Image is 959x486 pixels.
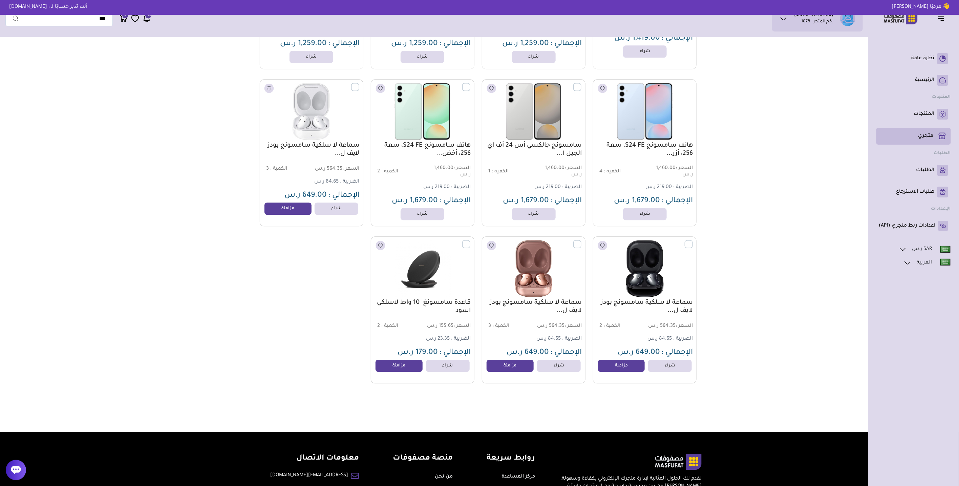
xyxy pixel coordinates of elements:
span: 649.00 ر.س [284,192,327,200]
span: الكمية : [603,323,620,329]
strong: الطلبات [934,151,951,156]
h4: منصة مصفوفات [393,454,453,464]
a: قاعدة سامسونغ 10 واط لاسلكي اسود [375,299,471,315]
span: الكمية : [270,166,287,172]
a: سماعة لا سلكية سامسونج بودز لايف ل... [263,142,360,158]
a: شراء [290,51,333,63]
img: 202310101456-ICntwsrQrL1MJNZy5nfYSg3htgYkIDlv93ssrq87.jpg [486,240,581,297]
span: الإجمالي : [550,349,582,357]
span: 155.65 ر.س [423,323,471,330]
span: السعر : [564,166,582,171]
span: السعر : [342,166,360,172]
span: الكمية : [381,169,398,174]
span: الإجمالي : [550,40,582,48]
a: شراء [315,203,358,215]
p: المنتجات [914,111,935,118]
span: الإجمالي : [439,197,471,205]
a: شراء [426,360,470,372]
p: نظرة عامة [912,55,935,62]
a: متجري [879,130,948,142]
span: 2 [599,323,602,329]
span: 649.00 ر.س [507,349,549,357]
span: الضريبة : [451,185,471,190]
a: شراء [623,208,667,220]
a: الرئيسية [879,75,948,86]
a: هاتف سامسونج S24 FE، سعة 256، أزر... [597,142,693,158]
span: الإجمالي : [661,349,693,357]
span: 1,259.00 ر.س [502,40,549,48]
span: 1,259.00 ر.س [280,40,327,48]
p: الطلبات [916,167,935,174]
a: SAR ر.س [898,245,951,254]
a: مزامنة [376,360,423,372]
span: 84.65 ر.س [536,336,561,342]
span: 179.00 ر.س [398,349,438,357]
span: الكمية : [604,169,621,174]
strong: المنتجات [932,95,951,100]
a: شراء [401,51,444,63]
span: الإجمالي : [439,40,471,48]
span: 1,679.00 ر.س [392,197,438,205]
a: شراء [623,45,667,58]
span: السعر : [564,323,582,329]
img: Logo [879,12,922,25]
a: شراء [537,360,581,372]
span: 433 [146,12,151,18]
a: هاتف سامسونج S24 FE، سعة 256، أخض... [375,142,471,158]
span: 564.35 ر.س [534,323,582,330]
span: السعر : [453,166,471,171]
span: الضريبة : [562,185,582,190]
a: [EMAIL_ADDRESS][DOMAIN_NAME] [270,472,348,479]
a: 9 [120,14,128,23]
span: 1,460.00 ر.س [645,165,693,178]
span: 564.35 ر.س [312,166,360,172]
span: 9 [125,12,126,18]
img: 2025-05-26-683469fc32b6b.png [486,83,581,140]
span: الكمية : [492,169,509,174]
span: الكمية : [492,323,509,329]
span: 1,679.00 ر.س [503,197,549,205]
img: 2025-05-19-682b710d5ab03.png [597,83,692,140]
span: الإجمالي : [328,192,360,200]
p: 👋 مرحبًا [PERSON_NAME] [887,3,955,11]
h1: [DOMAIN_NAME] [794,12,834,19]
span: الإجمالي : [661,35,693,43]
span: 1,259.00 ر.س [391,40,438,48]
img: 202310101457-JBva6vlHXopDGEweLxjGErwTLGMcCpzjqnEPURUc.jpg [264,83,359,140]
span: 3 [266,166,269,172]
h4: روابط سريعة [487,454,535,464]
a: الطلبات [879,165,948,176]
span: الضريبة : [562,336,582,342]
a: مركز المساعدة [502,474,535,480]
h4: معلومات الاتصال [270,454,359,464]
span: 23.35 ر.س [426,336,450,342]
a: العربية [903,258,951,267]
a: نظرة عامة [879,53,948,64]
span: الضريبة : [451,336,471,342]
span: الضريبة : [673,185,693,190]
span: السعر : [676,166,693,171]
span: 1,419.00 ر.س [614,35,660,43]
span: السعر : [453,323,471,329]
strong: الإعدادات [931,207,951,211]
span: الإجمالي : [550,197,582,205]
span: الإجمالي : [439,349,471,357]
a: شراء [648,360,692,372]
a: سماعة لا سلكية سامسونج بودز لايف ل... [597,299,693,315]
span: 219.00 ر.س [423,185,450,190]
a: اعدادات ربط متجري (API) [879,220,948,231]
span: الإجمالي : [328,40,360,48]
a: مزامنة [264,203,312,215]
img: Eng [940,246,951,253]
span: 84.65 ر.س [647,336,672,342]
span: الكمية : [381,323,398,329]
a: مزامنة [487,360,534,372]
a: شراء [512,51,556,63]
img: 202310101452-SK6cO3B3SZkqhyrUFeBXmj7mSzlxtGtlNWcGhytK.jpg [375,240,470,297]
span: 3 [488,323,491,329]
span: 1,460.00 ر.س [534,165,582,178]
a: 433 [143,14,151,23]
img: eShop.sa [840,11,855,26]
span: الإجمالي : [661,197,693,205]
span: الضريبة : [340,179,360,185]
